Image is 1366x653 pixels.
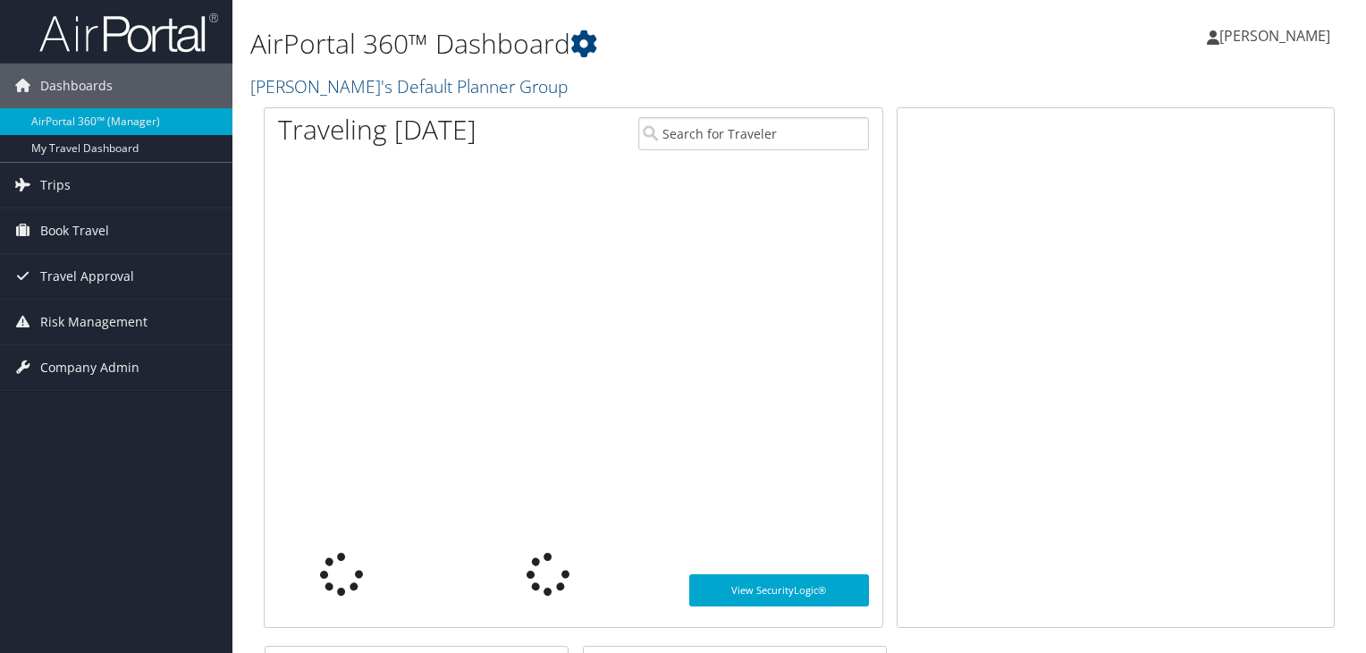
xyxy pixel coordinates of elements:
[39,12,218,54] img: airportal-logo.png
[40,254,134,299] span: Travel Approval
[689,574,868,606] a: View SecurityLogic®
[40,300,148,344] span: Risk Management
[40,345,139,390] span: Company Admin
[1219,26,1330,46] span: [PERSON_NAME]
[250,74,572,98] a: [PERSON_NAME]'s Default Planner Group
[278,111,476,148] h1: Traveling [DATE]
[40,208,109,253] span: Book Travel
[250,25,982,63] h1: AirPortal 360™ Dashboard
[638,117,869,150] input: Search for Traveler
[1207,9,1348,63] a: [PERSON_NAME]
[40,163,71,208] span: Trips
[40,64,113,108] span: Dashboards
